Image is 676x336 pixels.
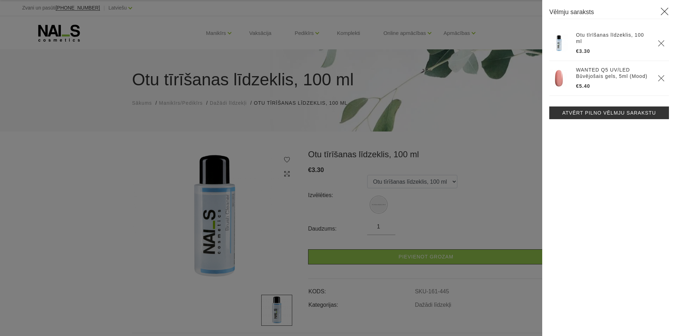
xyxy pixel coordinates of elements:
[576,67,649,79] a: WANTED Q5 UV/LED Būvējošais gels, 5ml (Mood)
[549,7,669,19] h3: Vēlmju saraksts
[576,48,590,54] span: €3.30
[658,40,665,47] a: Delete
[549,106,669,119] a: Atvērt pilno vēlmju sarakstu
[658,75,665,82] a: Delete
[576,83,590,89] span: €5.40
[576,32,649,44] a: Otu tīrīšanas līdzeklis, 100 ml
[550,35,568,52] img: Īpaši saudzīgs līdzeklis otu tīrīšanai, kas ātri atbrīvo otas no akrila krāsām, gēla un gēllakām ...
[550,69,568,87] img: <p>Gels "WANTED" NAILS cosmetics tehniķu komanda ir radījusi gelu, kas ilgi jau ir katra meistara...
